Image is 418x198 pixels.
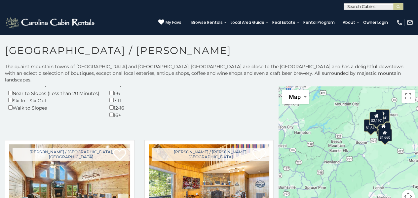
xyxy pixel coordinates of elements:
a: My Favs [158,19,181,26]
button: Change map style [282,90,309,104]
div: Walk to Slopes [8,104,99,111]
div: Near to Slopes (Less than 20 Minutes) [8,89,99,97]
a: [PERSON_NAME] / [GEOGRAPHIC_DATA], [GEOGRAPHIC_DATA] [13,148,130,161]
div: $1,660 [378,129,392,141]
a: Browse Rentals [188,18,226,27]
img: phone-regular-white.png [396,19,403,26]
span: My Favs [166,20,181,25]
a: [PERSON_NAME] / [PERSON_NAME], [GEOGRAPHIC_DATA] [152,148,270,161]
span: Map [288,93,300,100]
div: 7-11 [109,97,125,104]
a: Local Area Guide [227,18,268,27]
div: 12-16 [109,104,125,111]
img: White-1-2.png [5,16,96,29]
div: $1,845 [364,119,378,132]
button: Toggle fullscreen view [401,90,415,103]
div: Ski In - Ski Out [8,97,99,104]
div: $1,341 [376,109,390,122]
div: $2,197 [369,112,383,124]
a: Owner Login [360,18,391,27]
a: Rental Program [300,18,338,27]
div: 16+ [109,111,125,119]
a: Real Estate [269,18,299,27]
div: 1-6 [109,89,125,97]
div: $1,532 [376,122,390,135]
a: About [339,18,359,27]
img: mail-regular-white.png [406,19,413,26]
